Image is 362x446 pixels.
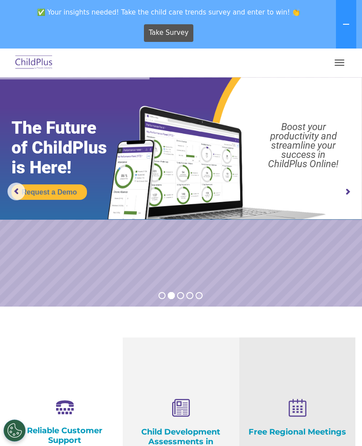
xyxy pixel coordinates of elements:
h4: Reliable Customer Support [13,426,116,445]
rs-layer: Boost your productivity and streamline your success in ChildPlus Online! [250,122,357,169]
a: Request a Demo [11,184,87,200]
span: ✅ Your insights needed! Take the child care trends survey and enter to win! 👏 [4,4,334,21]
span: Take Survey [149,25,189,41]
button: Cookies Settings [4,420,26,442]
img: ChildPlus by Procare Solutions [13,52,55,73]
h4: Free Regional Meetings [246,427,349,437]
a: Take Survey [144,24,194,42]
rs-layer: The Future of ChildPlus is Here! [11,118,127,178]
